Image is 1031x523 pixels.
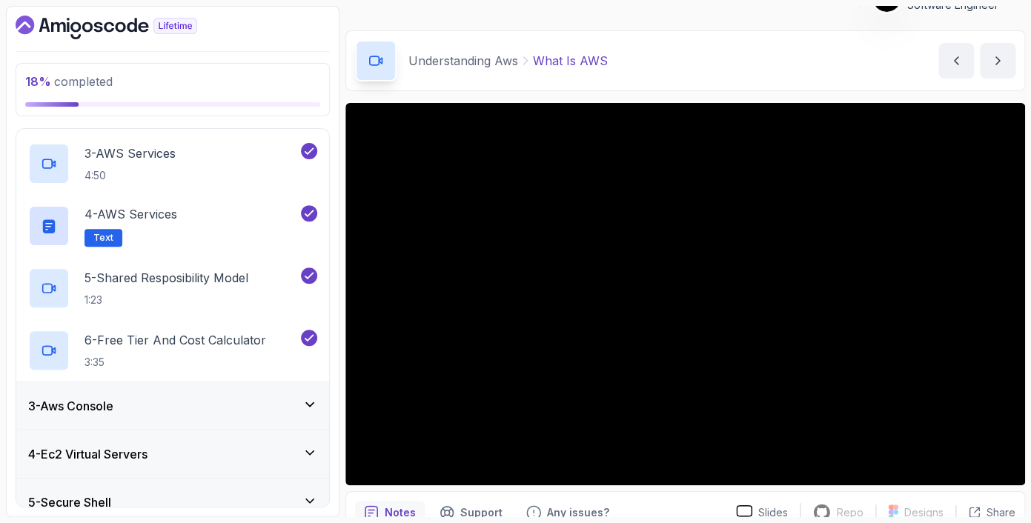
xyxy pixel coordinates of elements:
[25,74,113,89] span: completed
[84,293,248,307] p: 1:23
[955,505,1015,520] button: Share
[16,430,329,478] button: 4-Ec2 Virtual Servers
[16,382,329,430] button: 3-Aws Console
[460,505,503,520] p: Support
[533,52,608,70] p: What Is AWS
[25,74,51,89] span: 18 %
[28,493,111,511] h3: 5 - Secure Shell
[84,355,266,370] p: 3:35
[84,331,266,349] p: 6 - Free Tier And Cost Calculator
[28,267,317,309] button: 5-Shared Resposibility Model1:23
[84,269,248,287] p: 5 - Shared Resposibility Model
[758,505,788,520] p: Slides
[385,505,416,520] p: Notes
[938,43,974,79] button: previous content
[980,43,1015,79] button: next content
[28,330,317,371] button: 6-Free Tier And Cost Calculator3:35
[904,505,944,520] p: Designs
[28,143,317,184] button: 3-AWS Services4:50
[93,232,113,244] span: Text
[16,16,231,39] a: Dashboard
[84,144,176,162] p: 3 - AWS Services
[408,52,518,70] p: Understanding Aws
[987,505,1015,520] p: Share
[28,397,113,415] h3: 3 - Aws Console
[84,168,176,183] p: 4:50
[84,205,177,223] p: 4 - AWS Services
[837,505,863,520] p: Repo
[28,205,317,247] button: 4-AWS ServicesText
[547,505,609,520] p: Any issues?
[345,103,1025,485] iframe: 2 - What is AWS
[28,445,147,463] h3: 4 - Ec2 Virtual Servers
[724,504,800,520] a: Slides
